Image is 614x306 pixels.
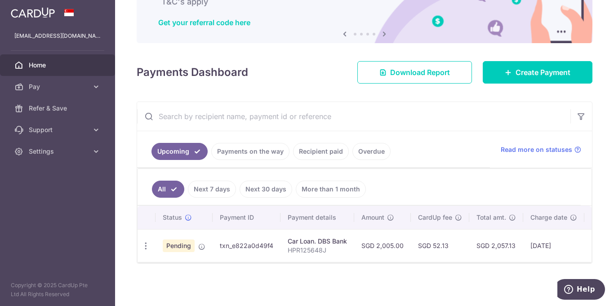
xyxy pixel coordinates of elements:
span: Refer & Save [29,104,88,113]
span: Amount [361,213,384,222]
a: All [152,181,184,198]
input: Search by recipient name, payment id or reference [137,102,570,131]
span: Pay [29,82,88,91]
a: More than 1 month [296,181,366,198]
a: Recipient paid [293,143,349,160]
span: Read more on statuses [501,145,572,154]
iframe: Opens a widget where you can find more information [557,279,605,302]
a: Next 7 days [188,181,236,198]
span: Download Report [390,67,450,78]
td: SGD 2,005.00 [354,229,411,262]
a: Next 30 days [240,181,292,198]
span: Status [163,213,182,222]
span: Home [29,61,88,70]
span: Pending [163,239,195,252]
th: Payment ID [213,206,280,229]
td: txn_e822a0d49f4 [213,229,280,262]
h4: Payments Dashboard [137,64,248,80]
a: Upcoming [151,143,208,160]
a: Create Payment [483,61,592,84]
p: [EMAIL_ADDRESS][DOMAIN_NAME] [14,31,101,40]
a: Download Report [357,61,472,84]
a: Get your referral code here [158,18,250,27]
img: CardUp [11,7,55,18]
th: Payment details [280,206,354,229]
td: SGD 52.13 [411,229,469,262]
td: [DATE] [523,229,584,262]
span: CardUp fee [418,213,452,222]
td: SGD 2,057.13 [469,229,523,262]
span: Charge date [530,213,567,222]
span: Total amt. [476,213,506,222]
span: Support [29,125,88,134]
span: Settings [29,147,88,156]
span: Create Payment [516,67,570,78]
div: Car Loan. DBS Bank [288,237,347,246]
a: Read more on statuses [501,145,581,154]
a: Payments on the way [211,143,289,160]
a: Overdue [352,143,391,160]
p: HPR125648J [288,246,347,255]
